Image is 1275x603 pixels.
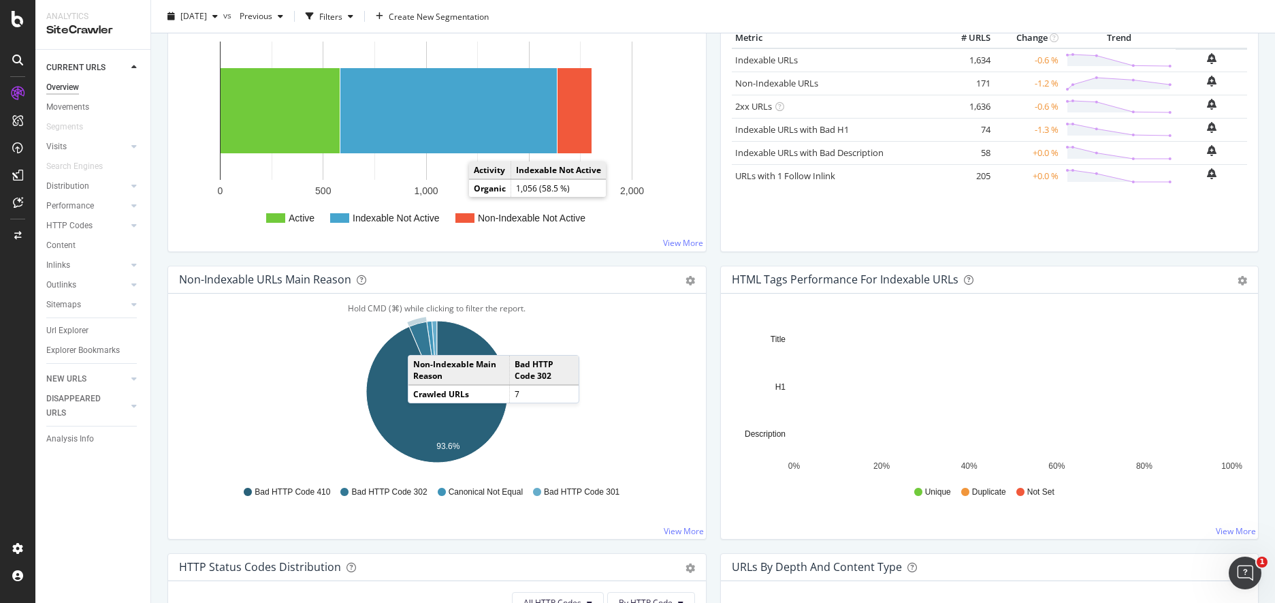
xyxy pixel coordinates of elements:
[744,429,785,439] text: Description
[46,179,89,194] div: Distribution
[735,123,849,136] a: Indexable URLs with Bad H1
[449,486,523,498] span: Canonical Not Equal
[255,486,330,498] span: Bad HTTP Code 410
[223,9,234,20] span: vs
[46,298,81,312] div: Sitemaps
[46,219,93,233] div: HTTP Codes
[46,179,127,194] a: Distribution
[1207,145,1216,156] div: bell-plus
[509,385,579,403] td: 7
[775,382,786,392] text: H1
[1207,53,1216,64] div: bell-plus
[46,278,76,292] div: Outlinks
[1062,28,1176,48] th: Trend
[939,72,994,95] td: 171
[994,28,1062,48] th: Change
[469,180,511,198] td: Organic
[939,28,994,48] th: # URLS
[46,61,106,75] div: CURRENT URLS
[46,100,141,114] a: Movements
[46,238,76,253] div: Content
[46,372,127,386] a: NEW URLS
[46,324,141,338] a: Url Explorer
[46,343,141,358] a: Explorer Bookmarks
[46,258,70,273] div: Inlinks
[46,392,115,420] div: DISAPPEARED URLS
[289,213,314,223] text: Active
[735,146,884,159] a: Indexable URLs with Bad Description
[46,199,127,213] a: Performance
[1238,276,1247,285] div: gear
[735,54,798,66] a: Indexable URLs
[770,335,786,344] text: Title
[994,95,1062,118] td: -0.6 %
[544,486,619,498] span: Bad HTTP Code 301
[46,80,79,95] div: Overview
[46,11,140,22] div: Analytics
[408,385,509,403] td: Crawled URLs
[319,10,342,22] div: Filters
[939,48,994,72] td: 1,634
[180,10,207,22] span: 2025 Sep. 15th
[939,164,994,187] td: 205
[389,10,489,22] span: Create New Segmentation
[46,219,127,233] a: HTTP Codes
[218,185,223,196] text: 0
[735,77,818,89] a: Non-Indexable URLs
[939,141,994,164] td: 58
[994,118,1062,141] td: -1.3 %
[179,560,341,574] div: HTTP Status Codes Distribution
[436,442,459,451] text: 93.6%
[46,159,103,174] div: Search Engines
[46,432,94,446] div: Analysis Info
[732,28,940,48] th: Metric
[46,120,83,134] div: Segments
[46,298,127,312] a: Sitemaps
[788,461,800,471] text: 0%
[1216,525,1256,537] a: View More
[469,161,511,179] td: Activity
[351,486,427,498] span: Bad HTTP Code 302
[179,28,695,241] svg: A chart.
[509,356,579,385] td: Bad HTTP Code 302
[511,180,607,198] td: 1,056 (58.5 %)
[1207,168,1216,179] div: bell-plus
[1207,99,1216,110] div: bell-plus
[46,372,86,386] div: NEW URLS
[735,170,835,182] a: URLs with 1 Follow Inlink
[46,159,116,174] a: Search Engines
[994,164,1062,187] td: +0.0 %
[994,48,1062,72] td: -0.6 %
[1257,557,1268,568] span: 1
[408,356,509,385] td: Non-Indexable Main Reason
[370,5,494,27] button: Create New Segmentation
[179,273,351,286] div: Non-Indexable URLs Main Reason
[664,525,704,537] a: View More
[315,185,332,196] text: 500
[1048,461,1065,471] text: 60%
[478,213,585,223] text: Non-Indexable Not Active
[46,100,89,114] div: Movements
[685,276,695,285] div: gear
[1229,557,1261,589] iframe: Intercom live chat
[46,80,141,95] a: Overview
[511,161,607,179] td: Indexable Not Active
[663,237,703,249] a: View More
[939,118,994,141] td: 74
[1027,486,1054,498] span: Not Set
[46,343,120,358] div: Explorer Bookmarks
[925,486,951,498] span: Unique
[46,278,127,292] a: Outlinks
[1221,461,1242,471] text: 100%
[179,315,695,474] svg: A chart.
[234,10,272,22] span: Previous
[46,392,127,420] a: DISAPPEARED URLS
[234,5,289,27] button: Previous
[873,461,890,471] text: 20%
[939,95,994,118] td: 1,636
[994,72,1062,95] td: -1.2 %
[46,140,67,154] div: Visits
[994,141,1062,164] td: +0.0 %
[732,273,958,286] div: HTML Tags Performance for Indexable URLs
[162,5,223,27] button: [DATE]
